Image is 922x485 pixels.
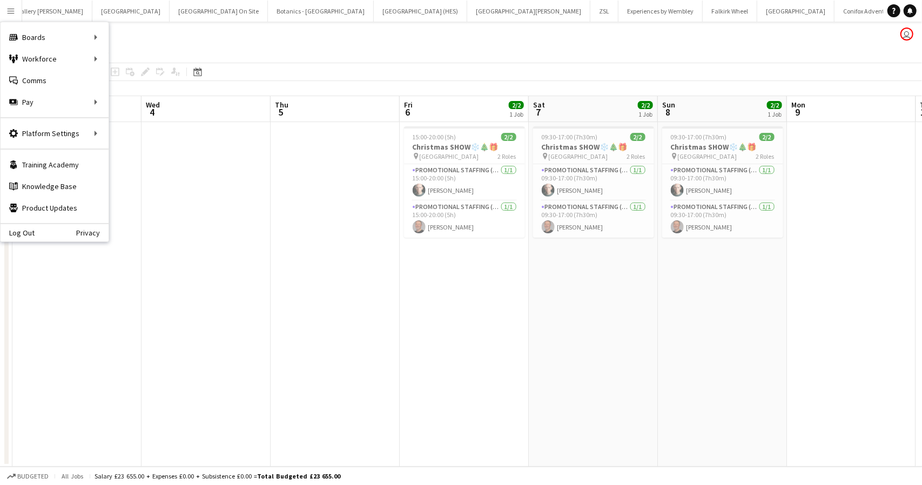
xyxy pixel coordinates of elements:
span: [GEOGRAPHIC_DATA] [420,152,479,160]
button: Botanics - [GEOGRAPHIC_DATA] [268,1,374,22]
div: Pay [1,91,109,113]
button: [GEOGRAPHIC_DATA] (HES) [374,1,467,22]
button: [GEOGRAPHIC_DATA] [757,1,834,22]
button: [GEOGRAPHIC_DATA] [92,1,170,22]
span: 2/2 [630,133,645,141]
span: 2 Roles [627,152,645,160]
div: Boards [1,26,109,48]
span: 2/2 [501,133,516,141]
span: 09:30-17:00 (7h30m) [542,133,598,141]
button: ZSL [590,1,618,22]
a: Knowledge Base [1,176,109,197]
span: 8 [661,106,675,118]
span: 9 [790,106,805,118]
button: Conifox Adventure Park [834,1,916,22]
app-card-role: Promotional Staffing (Character Staff)1/115:00-20:00 (5h)[PERSON_NAME] [404,164,525,201]
button: [GEOGRAPHIC_DATA][PERSON_NAME] [467,1,590,22]
span: Sun [662,100,675,110]
div: 1 Job [768,110,782,118]
app-card-role: Promotional Staffing (Character Staff)1/109:30-17:00 (7h30m)[PERSON_NAME] [662,201,783,238]
div: 1 Job [509,110,523,118]
span: 2/2 [509,101,524,109]
span: 5 [273,106,288,118]
div: Salary £23 655.00 + Expenses £0.00 + Subsistence £0.00 = [95,472,340,480]
a: Privacy [76,228,109,237]
app-job-card: 09:30-17:00 (7h30m)2/2Christmas SHOW❄️🎄🎁 [GEOGRAPHIC_DATA]2 RolesPromotional Staffing (Character ... [662,126,783,238]
span: 4 [144,106,160,118]
span: 2/2 [759,133,775,141]
app-job-card: 09:30-17:00 (7h30m)2/2Christmas SHOW❄️🎄🎁 [GEOGRAPHIC_DATA]2 RolesPromotional Staffing (Character ... [533,126,654,238]
span: Mon [791,100,805,110]
app-card-role: Promotional Staffing (Character Staff)1/109:30-17:00 (7h30m)[PERSON_NAME] [662,164,783,201]
div: Platform Settings [1,123,109,144]
a: Log Out [1,228,35,237]
span: Total Budgeted £23 655.00 [257,472,340,480]
app-user-avatar: Eldina Munatay [900,28,913,41]
span: 6 [402,106,413,118]
button: [GEOGRAPHIC_DATA] On Site [170,1,268,22]
span: 2 Roles [756,152,775,160]
a: Product Updates [1,197,109,219]
span: 2 Roles [498,152,516,160]
span: 7 [531,106,545,118]
button: Falkirk Wheel [703,1,757,22]
span: 2/2 [638,101,653,109]
div: Workforce [1,48,109,70]
h3: Christmas SHOW❄️🎄🎁 [533,142,654,152]
button: Budgeted [5,470,50,482]
div: 1 Job [638,110,652,118]
app-card-role: Promotional Staffing (Character Staff)1/109:30-17:00 (7h30m)[PERSON_NAME] [533,201,654,238]
span: Wed [146,100,160,110]
a: Training Academy [1,154,109,176]
span: [GEOGRAPHIC_DATA] [678,152,737,160]
app-job-card: 15:00-20:00 (5h)2/2Christmas SHOW❄️🎄🎁 [GEOGRAPHIC_DATA]2 RolesPromotional Staffing (Character Sta... [404,126,525,238]
a: Comms [1,70,109,91]
span: 2/2 [767,101,782,109]
h3: Christmas SHOW❄️🎄🎁 [404,142,525,152]
span: Fri [404,100,413,110]
span: Budgeted [17,473,49,480]
span: [GEOGRAPHIC_DATA] [549,152,608,160]
span: 15:00-20:00 (5h) [413,133,456,141]
span: Sat [533,100,545,110]
span: Thu [275,100,288,110]
app-card-role: Promotional Staffing (Character Staff)1/115:00-20:00 (5h)[PERSON_NAME] [404,201,525,238]
button: Experiences by Wembley [618,1,703,22]
span: All jobs [59,472,85,480]
span: 09:30-17:00 (7h30m) [671,133,727,141]
h3: Christmas SHOW❄️🎄🎁 [662,142,783,152]
app-card-role: Promotional Staffing (Character Staff)1/109:30-17:00 (7h30m)[PERSON_NAME] [533,164,654,201]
